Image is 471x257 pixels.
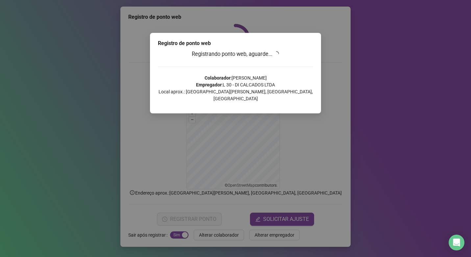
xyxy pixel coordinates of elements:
[158,39,313,47] div: Registro de ponto web
[158,50,313,58] h3: Registrando ponto web, aguarde...
[196,82,222,87] strong: Empregador
[273,50,280,58] span: loading
[449,235,464,250] div: Open Intercom Messenger
[205,75,231,81] strong: Colaborador
[158,75,313,102] p: : [PERSON_NAME] : L 30 - DI CALCADOS LTDA Local aprox.: [GEOGRAPHIC_DATA][PERSON_NAME], [GEOGRAPH...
